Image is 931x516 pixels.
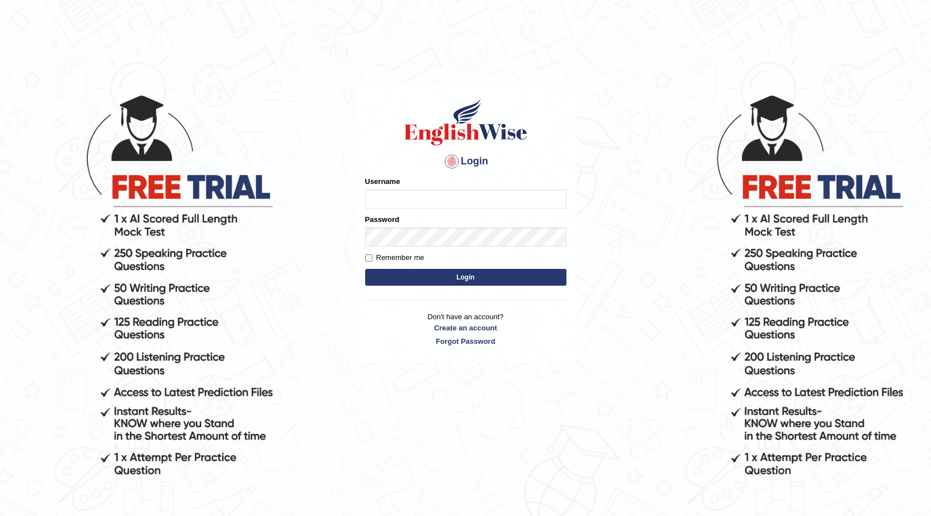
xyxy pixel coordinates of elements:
[402,97,530,147] img: Logo of English Wise sign in for intelligent practice with AI
[365,323,566,333] a: Create an account
[365,269,566,286] button: Login
[365,153,566,171] h4: Login
[365,176,400,187] label: Username
[365,336,566,347] a: Forgot Password
[365,254,372,262] input: Remember me
[365,311,566,346] p: Don't have an account?
[365,214,399,225] label: Password
[365,252,424,263] label: Remember me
